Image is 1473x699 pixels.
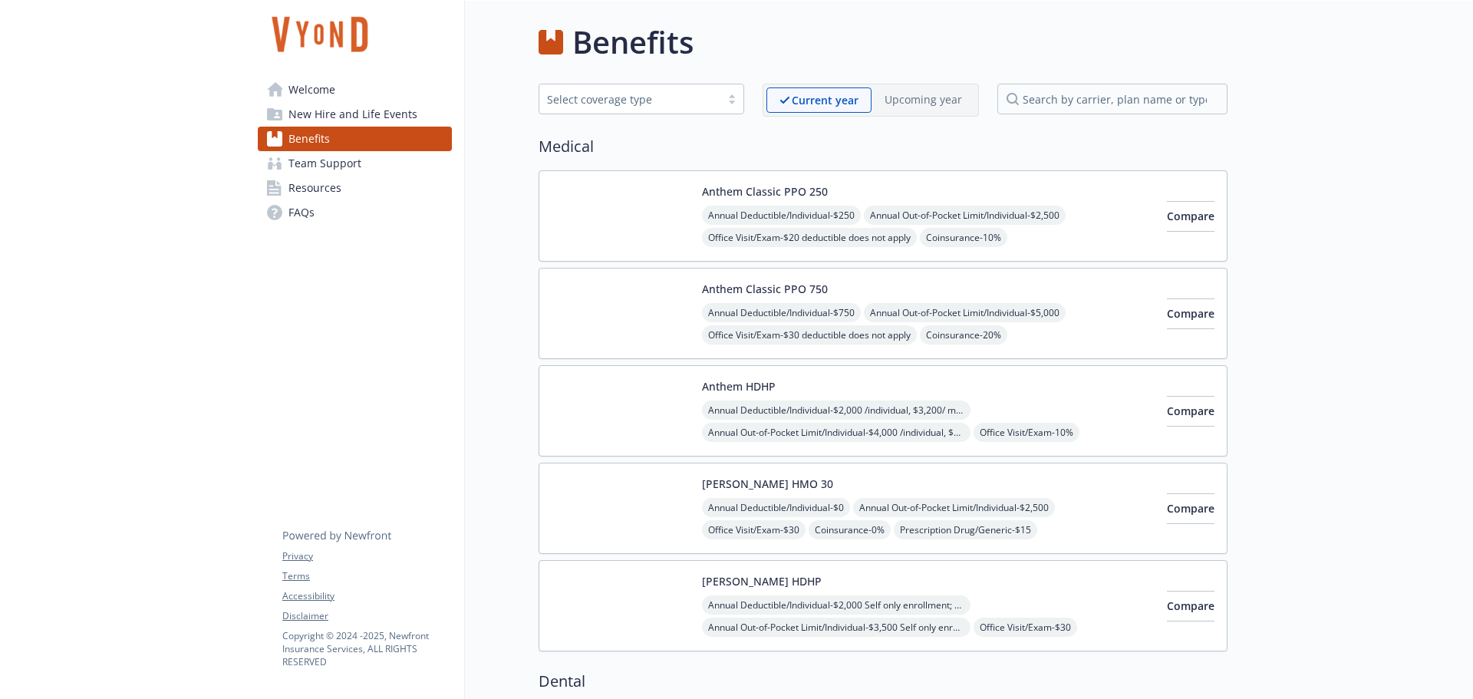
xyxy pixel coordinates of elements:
a: Resources [258,176,452,200]
button: Anthem HDHP [702,378,776,394]
span: FAQs [288,200,315,225]
a: Disclaimer [282,609,451,623]
a: Benefits [258,127,452,151]
span: Annual Deductible/Individual - $2,000 Self only enrollment; $3,200 for any one member within a Fa... [702,595,970,615]
span: Compare [1167,404,1214,418]
span: Annual Deductible/Individual - $2,000 /individual, $3,200/ member [702,401,970,420]
button: [PERSON_NAME] HDHP [702,573,822,589]
span: Compare [1167,306,1214,321]
button: Compare [1167,493,1214,524]
span: Annual Deductible/Individual - $250 [702,206,861,225]
span: Annual Out-of-Pocket Limit/Individual - $2,500 [853,498,1055,517]
span: Resources [288,176,341,200]
p: Upcoming year [885,91,962,107]
img: Kaiser Permanente Insurance Company carrier logo [552,573,690,638]
span: Benefits [288,127,330,151]
span: Annual Deductible/Individual - $750 [702,303,861,322]
a: Accessibility [282,589,451,603]
h1: Benefits [572,19,694,65]
a: New Hire and Life Events [258,102,452,127]
a: Team Support [258,151,452,176]
a: FAQs [258,200,452,225]
button: Compare [1167,591,1214,622]
img: Kaiser Permanente Insurance Company carrier logo [552,476,690,541]
input: search by carrier, plan name or type [997,84,1227,114]
span: Coinsurance - 0% [809,520,891,539]
img: Anthem Blue Cross carrier logo [552,281,690,346]
span: Team Support [288,151,361,176]
button: Anthem Classic PPO 750 [702,281,828,297]
button: Anthem Classic PPO 250 [702,183,828,199]
span: Office Visit/Exam - $30 [702,520,806,539]
a: Welcome [258,77,452,102]
p: Current year [792,92,858,108]
p: Copyright © 2024 - 2025 , Newfront Insurance Services, ALL RIGHTS RESERVED [282,629,451,668]
span: Office Visit/Exam - $30 deductible does not apply [702,325,917,345]
h2: Dental [539,670,1227,693]
img: Anthem Blue Cross carrier logo [552,378,690,443]
span: Office Visit/Exam - 10% [974,423,1079,442]
img: Anthem Blue Cross carrier logo [552,183,690,249]
span: Annual Out-of-Pocket Limit/Individual - $4,000 /individual, $4,000/ member [702,423,970,442]
span: Compare [1167,209,1214,223]
span: New Hire and Life Events [288,102,417,127]
button: [PERSON_NAME] HMO 30 [702,476,833,492]
span: Office Visit/Exam - $30 [974,618,1077,637]
span: Upcoming year [872,87,975,113]
span: Coinsurance - 20% [920,325,1007,345]
span: Welcome [288,77,335,102]
span: Annual Out-of-Pocket Limit/Individual - $3,500 Self only enrollment; $3,500 for any one member wi... [702,618,970,637]
button: Compare [1167,201,1214,232]
span: Compare [1167,598,1214,613]
button: Compare [1167,396,1214,427]
span: Annual Out-of-Pocket Limit/Individual - $2,500 [864,206,1066,225]
h2: Medical [539,135,1227,158]
div: Select coverage type [547,91,713,107]
span: Annual Out-of-Pocket Limit/Individual - $5,000 [864,303,1066,322]
span: Office Visit/Exam - $20 deductible does not apply [702,228,917,247]
span: Prescription Drug/Generic - $15 [894,520,1037,539]
span: Coinsurance - 10% [920,228,1007,247]
span: Annual Deductible/Individual - $0 [702,498,850,517]
a: Terms [282,569,451,583]
a: Privacy [282,549,451,563]
span: Compare [1167,501,1214,516]
button: Compare [1167,298,1214,329]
